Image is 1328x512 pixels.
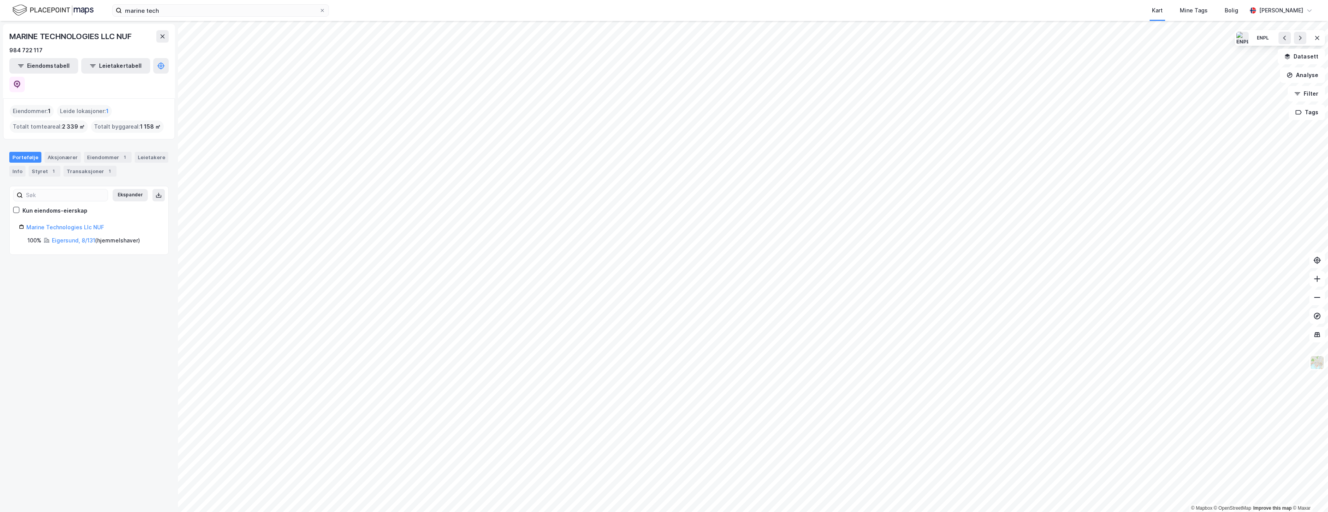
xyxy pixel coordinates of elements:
div: Totalt tomteareal : [10,120,88,133]
div: Info [9,166,26,177]
div: Kun eiendoms-eierskap [22,206,87,215]
div: Totalt byggareal : [91,120,164,133]
button: Analyse [1280,67,1325,83]
span: 1 158 ㎡ [140,122,161,131]
div: Styret [29,166,60,177]
div: Aksjonærer [44,152,81,163]
button: Eiendomstabell [9,58,78,74]
div: ENPL [1257,35,1269,41]
button: ENPL [1252,32,1274,44]
div: Bolig [1225,6,1238,15]
input: Søk på adresse, matrikkel, gårdeiere, leietakere eller personer [122,5,319,16]
div: 984 722 117 [9,46,43,55]
iframe: Chat Widget [1289,475,1328,512]
div: Eiendommer : [10,105,54,117]
div: Kart [1152,6,1163,15]
div: MARINE TECHNOLOGIES LLC NUF [9,30,133,43]
a: Improve this map [1253,505,1292,511]
div: 1 [50,167,57,175]
button: Ekspander [113,189,148,201]
img: ENPL [1236,32,1249,44]
a: OpenStreetMap [1214,505,1251,511]
div: Kontrollprogram for chat [1289,475,1328,512]
div: 1 [106,167,113,175]
img: logo.f888ab2527a4732fd821a326f86c7f29.svg [12,3,94,17]
input: Søk [23,189,108,201]
span: 2 339 ㎡ [62,122,85,131]
span: 1 [106,107,109,116]
a: Eigersund, 8/131 [52,237,95,244]
a: Marine Technologies Llc NUF [26,224,104,230]
div: 1 [121,153,128,161]
div: [PERSON_NAME] [1259,6,1303,15]
button: Filter [1288,86,1325,101]
div: Transaksjoner [63,166,116,177]
div: Portefølje [9,152,41,163]
img: Z [1310,355,1325,370]
div: 100% [27,236,41,245]
button: Leietakertabell [81,58,150,74]
a: Mapbox [1191,505,1212,511]
div: Eiendommer [84,152,132,163]
div: ( hjemmelshaver ) [52,236,140,245]
button: Tags [1289,105,1325,120]
div: Leietakere [135,152,168,163]
div: Mine Tags [1180,6,1208,15]
button: Datasett [1278,49,1325,64]
div: Leide lokasjoner : [57,105,112,117]
span: 1 [48,107,51,116]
